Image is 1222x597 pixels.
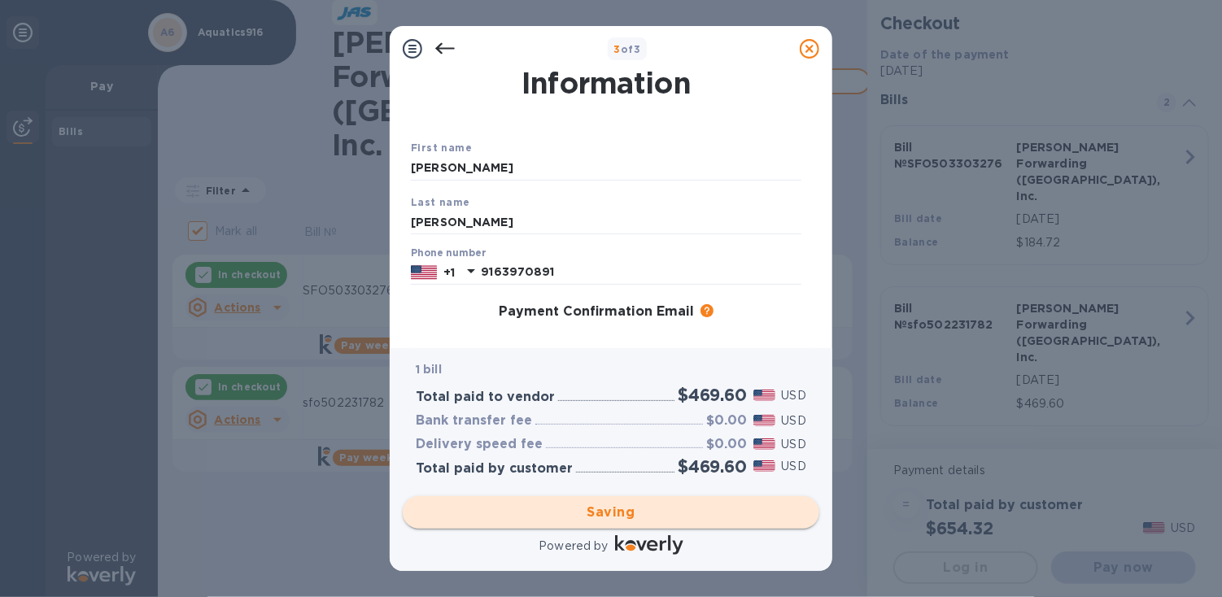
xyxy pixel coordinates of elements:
[411,249,486,259] label: Phone number
[753,415,775,426] img: USD
[416,363,442,376] b: 1 bill
[499,304,694,320] h3: Payment Confirmation Email
[416,461,573,477] h3: Total paid by customer
[782,387,806,404] p: USD
[411,156,801,181] input: Enter your first name
[782,458,806,475] p: USD
[782,412,806,429] p: USD
[416,437,543,452] h3: Delivery speed fee
[678,456,747,477] h2: $469.60
[614,43,641,55] b: of 3
[782,436,806,453] p: USD
[411,142,472,154] b: First name
[443,264,455,281] p: +1
[416,390,555,405] h3: Total paid to vendor
[615,535,683,555] img: Logo
[416,413,532,429] h3: Bank transfer fee
[614,43,621,55] span: 3
[539,538,608,555] p: Powered by
[706,413,747,429] h3: $0.00
[753,438,775,450] img: USD
[411,210,801,234] input: Enter your last name
[706,437,747,452] h3: $0.00
[411,32,801,100] h1: Payment Contact Information
[411,196,470,208] b: Last name
[481,260,801,285] input: Enter your phone number
[753,460,775,472] img: USD
[753,390,775,401] img: USD
[678,385,747,405] h2: $469.60
[411,264,437,281] img: US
